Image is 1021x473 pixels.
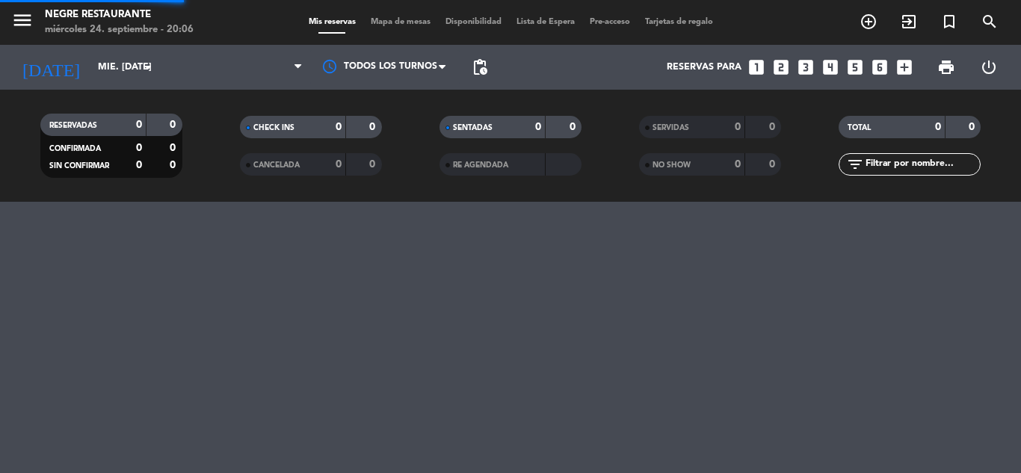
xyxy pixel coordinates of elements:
[136,143,142,153] strong: 0
[667,62,741,72] span: Reservas para
[937,58,955,76] span: print
[769,159,778,170] strong: 0
[969,122,978,132] strong: 0
[253,124,294,132] span: CHECK INS
[981,13,999,31] i: search
[570,122,579,132] strong: 0
[453,161,508,169] span: RE AGENDADA
[796,58,815,77] i: looks_3
[438,18,509,26] span: Disponibilidad
[301,18,363,26] span: Mis reservas
[170,160,179,170] strong: 0
[535,122,541,132] strong: 0
[771,58,791,77] i: looks_two
[11,9,34,37] button: menu
[136,160,142,170] strong: 0
[253,161,300,169] span: CANCELADA
[848,124,871,132] span: TOTAL
[638,18,721,26] span: Tarjetas de regalo
[509,18,582,26] span: Lista de Espera
[735,122,741,132] strong: 0
[870,58,889,77] i: looks_6
[45,22,194,37] div: miércoles 24. septiembre - 20:06
[139,58,157,76] i: arrow_drop_down
[170,120,179,130] strong: 0
[363,18,438,26] span: Mapa de mesas
[582,18,638,26] span: Pre-acceso
[136,120,142,130] strong: 0
[769,122,778,132] strong: 0
[471,58,489,76] span: pending_actions
[45,7,194,22] div: Negre Restaurante
[845,58,865,77] i: looks_5
[336,122,342,132] strong: 0
[821,58,840,77] i: looks_4
[170,143,179,153] strong: 0
[940,13,958,31] i: turned_in_not
[980,58,998,76] i: power_settings_new
[653,161,691,169] span: NO SHOW
[747,58,766,77] i: looks_one
[895,58,914,77] i: add_box
[49,122,97,129] span: RESERVADAS
[860,13,877,31] i: add_circle_outline
[864,156,980,173] input: Filtrar por nombre...
[653,124,689,132] span: SERVIDAS
[935,122,941,132] strong: 0
[900,13,918,31] i: exit_to_app
[735,159,741,170] strong: 0
[846,155,864,173] i: filter_list
[967,45,1010,90] div: LOG OUT
[11,51,90,84] i: [DATE]
[11,9,34,31] i: menu
[336,159,342,170] strong: 0
[369,159,378,170] strong: 0
[49,145,101,152] span: CONFIRMADA
[369,122,378,132] strong: 0
[453,124,493,132] span: SENTADAS
[49,162,109,170] span: SIN CONFIRMAR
